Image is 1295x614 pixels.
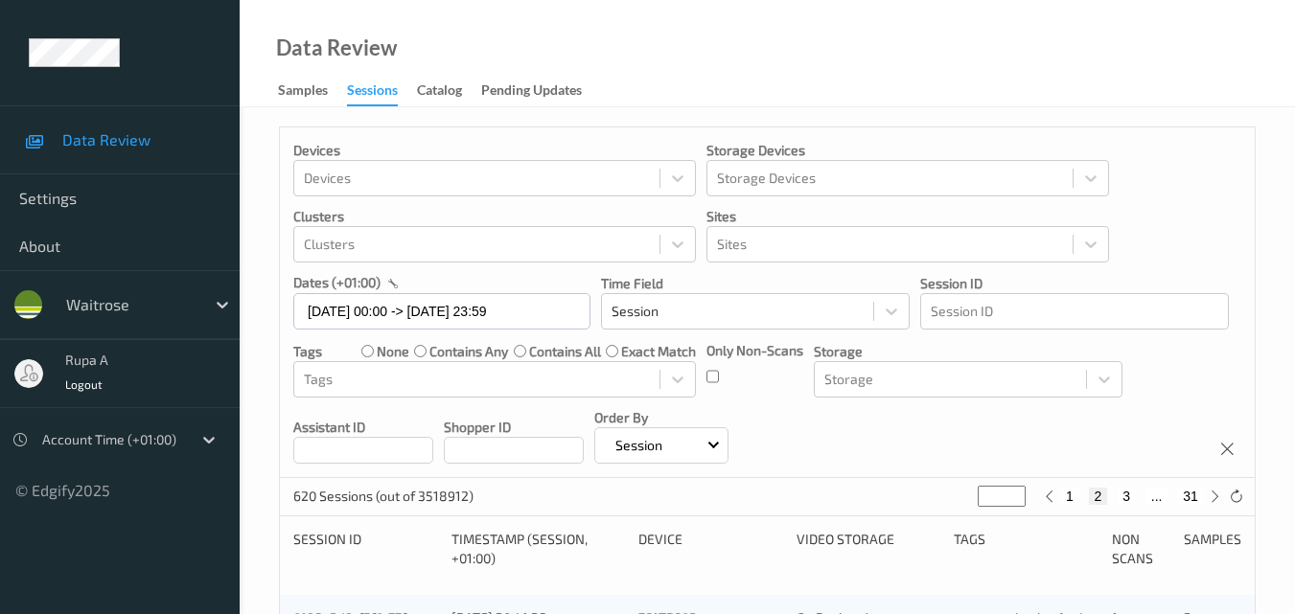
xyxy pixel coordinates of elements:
[706,341,803,360] p: Only Non-Scans
[954,530,1098,568] div: Tags
[1177,488,1204,505] button: 31
[920,274,1229,293] p: Session ID
[377,342,409,361] label: none
[417,80,462,104] div: Catalog
[638,530,783,568] div: Device
[706,141,1109,160] p: Storage Devices
[814,342,1122,361] p: Storage
[293,530,438,568] div: Session ID
[594,408,728,427] p: Order By
[293,273,381,292] p: dates (+01:00)
[609,436,669,455] p: Session
[444,418,584,437] p: Shopper ID
[278,78,347,104] a: Samples
[293,207,696,226] p: Clusters
[451,530,625,568] div: Timestamp (Session, +01:00)
[276,38,397,57] div: Data Review
[797,530,941,568] div: Video Storage
[601,274,910,293] p: Time Field
[481,78,601,104] a: Pending Updates
[347,80,398,106] div: Sessions
[278,80,328,104] div: Samples
[1117,488,1136,505] button: 3
[293,487,474,506] p: 620 Sessions (out of 3518912)
[529,342,601,361] label: contains all
[1145,488,1168,505] button: ...
[1060,488,1079,505] button: 1
[429,342,508,361] label: contains any
[481,80,582,104] div: Pending Updates
[1112,530,1169,568] div: Non Scans
[706,207,1109,226] p: Sites
[347,78,417,106] a: Sessions
[293,342,322,361] p: Tags
[1184,530,1241,568] div: Samples
[293,418,433,437] p: Assistant ID
[417,78,481,104] a: Catalog
[293,141,696,160] p: Devices
[621,342,696,361] label: exact match
[1089,488,1108,505] button: 2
